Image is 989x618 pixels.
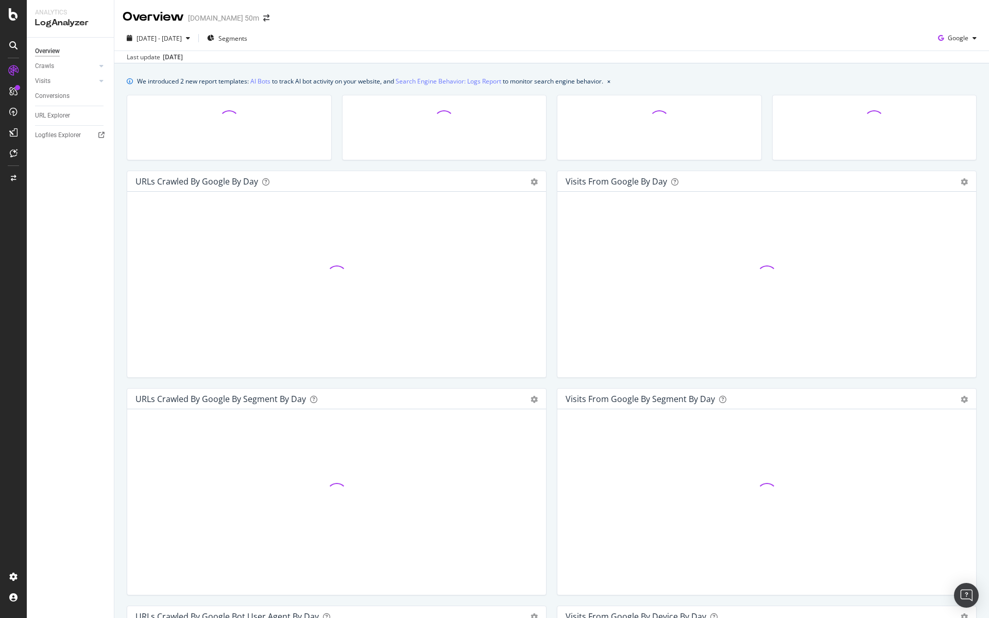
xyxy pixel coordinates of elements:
button: Segments [203,30,251,46]
div: Visits [35,76,50,87]
div: URL Explorer [35,110,70,121]
div: gear [531,396,538,403]
div: info banner [127,76,977,87]
span: Google [948,34,968,42]
a: Search Engine Behavior: Logs Report [396,76,501,87]
a: URL Explorer [35,110,107,121]
span: Segments [218,34,247,43]
div: [DATE] [163,53,183,62]
div: Last update [127,53,183,62]
a: Conversions [35,91,107,102]
div: Overview [123,8,184,26]
a: AI Bots [250,76,270,87]
div: Visits from Google by day [566,176,667,187]
a: Visits [35,76,96,87]
span: [DATE] - [DATE] [137,34,182,43]
div: Logfiles Explorer [35,130,81,141]
div: arrow-right-arrow-left [263,14,269,22]
div: Visits from Google By Segment By Day [566,394,715,404]
a: Logfiles Explorer [35,130,107,141]
button: [DATE] - [DATE] [123,30,194,46]
div: gear [961,178,968,186]
button: Google [934,30,981,46]
div: Analytics [35,8,106,17]
div: We introduced 2 new report templates: to track AI bot activity on your website, and to monitor se... [137,76,603,87]
div: Overview [35,46,60,57]
div: gear [531,178,538,186]
div: LogAnalyzer [35,17,106,29]
div: Crawls [35,61,54,72]
div: [DOMAIN_NAME] 50m [188,13,259,23]
button: close banner [605,74,613,89]
div: URLs Crawled by Google by day [135,176,258,187]
div: gear [961,396,968,403]
a: Overview [35,46,107,57]
div: Open Intercom Messenger [954,583,979,608]
div: Conversions [35,91,70,102]
a: Crawls [35,61,96,72]
div: URLs Crawled by Google By Segment By Day [135,394,306,404]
